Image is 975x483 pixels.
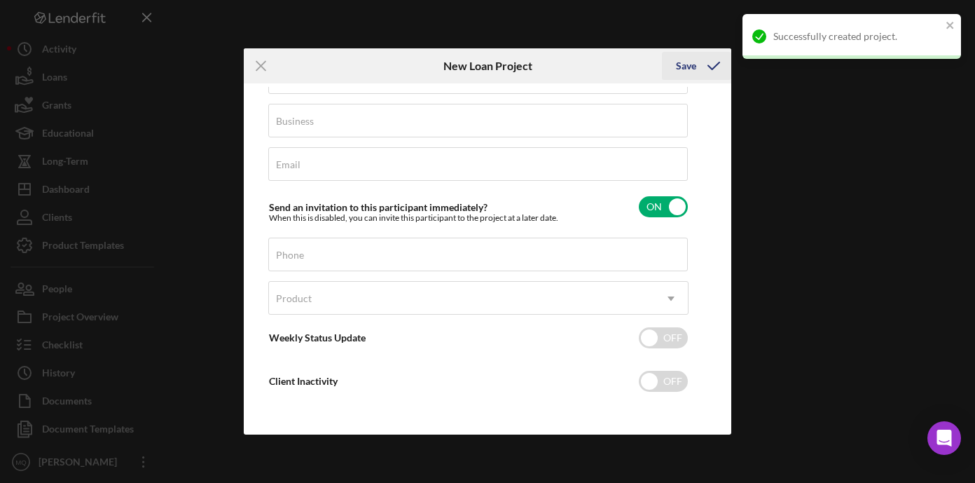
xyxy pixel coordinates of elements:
div: When this is disabled, you can invite this participant to the project at a later date. [269,213,558,223]
label: Email [276,159,300,170]
label: Send an invitation to this participant immediately? [269,201,488,213]
label: Weekly Status Update [269,332,366,343]
h6: New Loan Project [443,60,532,72]
button: close [946,20,955,33]
label: Client Inactivity [269,375,338,387]
div: Successfully created project. [773,31,941,42]
div: Product [276,293,312,304]
div: Save [676,52,696,80]
div: Open Intercom Messenger [927,421,961,455]
button: Save [662,52,731,80]
label: Phone [276,250,304,261]
label: Business [276,116,314,127]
